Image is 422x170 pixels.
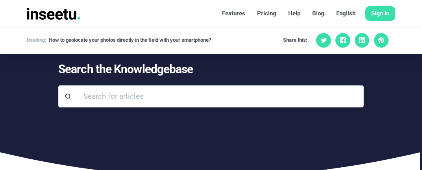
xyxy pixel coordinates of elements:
[257,10,276,17] font: Pricing
[27,8,80,20] img: INSEETU
[312,10,324,17] font: Blog
[283,37,307,44] span: Share this:
[58,62,364,76] h1: Search the Knowledgebase
[306,6,330,21] a: Blog
[365,6,395,21] a: Sign in
[49,37,211,44] div: How to geolocate your photos directly in the field with your smartphone?
[27,37,46,44] div: Reading:
[282,6,306,21] a: Help
[222,10,245,17] font: Features
[251,6,282,21] a: Pricing
[78,85,364,107] input: Search
[330,6,361,21] a: English
[371,10,389,17] font: Sign in
[288,10,300,17] font: Help
[216,6,251,21] a: Features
